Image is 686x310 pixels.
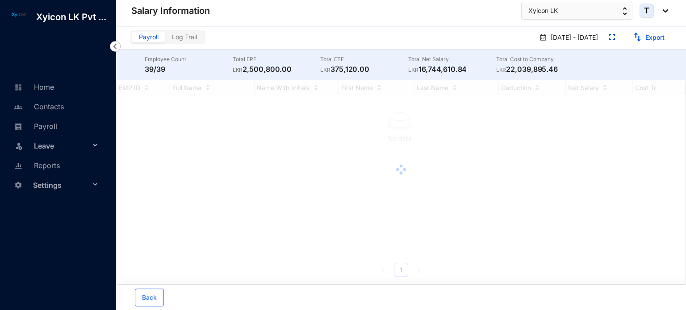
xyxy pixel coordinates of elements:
img: report-unselected.e6a6b4230fc7da01f883.svg [14,162,22,170]
li: Contacts [7,96,105,116]
img: payroll-calender.2a2848c9e82147e90922403bdc96c587.svg [539,33,547,42]
img: log [9,11,29,18]
p: LKR [320,66,330,74]
img: dropdown-black.8e83cc76930a90b1a4fdb6d089b7bf3a.svg [658,9,668,12]
li: Payroll [7,116,105,136]
p: [DATE] - [DATE] [547,33,598,43]
span: Settings [33,176,90,194]
p: 22,039,895.46 [496,64,584,74]
a: Payroll [12,122,57,131]
button: Back [135,289,164,306]
p: 2,500,800.00 [233,64,321,74]
img: expand.44ba77930b780aef2317a7ddddf64422.svg [609,34,615,40]
img: home-unselected.a29eae3204392db15eaf.svg [14,83,22,91]
span: Log Trail [172,33,197,41]
p: LKR [496,66,506,74]
span: Leave [34,137,90,155]
p: Total ETF [320,55,408,64]
p: Total Cost to Company [496,55,584,64]
img: people-unselected.118708e94b43a90eceab.svg [14,103,22,111]
p: 375,120.00 [320,64,408,74]
img: export.331d0dd4d426c9acf19646af862b8729.svg [633,33,642,41]
img: payroll-unselected.b590312f920e76f0c668.svg [14,123,22,131]
p: Total EPF [233,55,321,64]
p: Employee Count [145,55,233,64]
img: up-down-arrow.74152d26bf9780fbf563ca9c90304185.svg [623,7,627,15]
span: Back [142,293,157,302]
img: nav-icon-left.19a07721e4dec06a274f6d07517f07b7.svg [110,41,121,52]
img: settings-unselected.1febfda315e6e19643a1.svg [14,181,22,189]
a: Export [645,33,665,41]
p: Salary Information [131,4,210,17]
img: leave-unselected.2934df6273408c3f84d9.svg [14,141,23,150]
a: Home [12,83,54,91]
p: 39/39 [145,64,233,74]
button: Xyicon LK [521,2,632,20]
p: 16,744,610.84 [408,64,496,74]
span: Payroll [139,33,159,41]
p: LKR [233,66,243,74]
li: Home [7,77,105,96]
span: Xyicon LK [528,6,558,16]
li: Reports [7,155,105,175]
a: Reports [12,161,60,170]
a: Contacts [12,102,64,111]
p: Total Net Salary [408,55,496,64]
span: T [644,7,649,15]
p: LKR [408,66,418,74]
p: Xyicon LK Pvt ... [29,11,113,23]
button: Export [626,30,672,45]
